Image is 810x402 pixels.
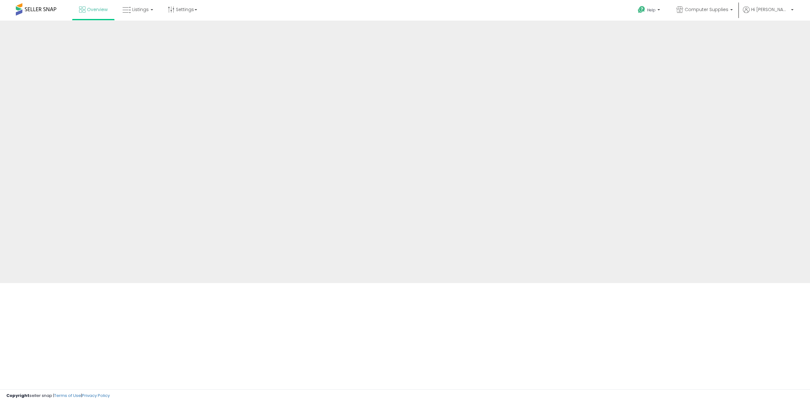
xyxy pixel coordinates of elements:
span: Listings [132,6,149,13]
i: Get Help [638,6,645,14]
span: Computer Supplies [685,6,728,13]
span: Help [647,7,656,13]
a: Help [633,1,666,21]
a: Hi [PERSON_NAME] [743,6,794,21]
span: Hi [PERSON_NAME] [751,6,789,13]
span: Overview [87,6,108,13]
